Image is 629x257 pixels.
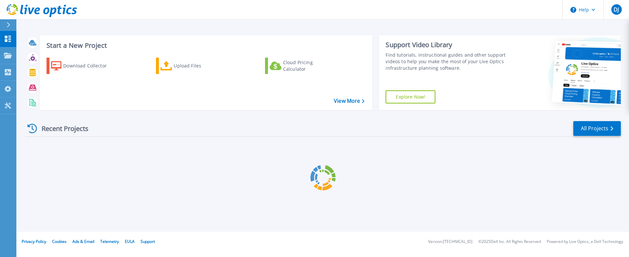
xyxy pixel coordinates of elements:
a: Cloud Pricing Calculator [265,58,338,74]
a: Download Collector [47,58,120,74]
a: Upload Files [156,58,229,74]
li: © 2025 Dell Inc. All Rights Reserved [478,240,541,244]
h3: Start a New Project [47,42,364,49]
a: Cookies [52,239,67,244]
li: Powered by Live Optics, a Dell Technology [547,240,623,244]
a: Ads & Email [72,239,94,244]
a: View More [334,98,364,104]
div: Find tutorials, instructional guides and other support videos to help you make the most of your L... [386,52,509,71]
a: All Projects [573,121,621,136]
a: Support [141,239,155,244]
a: Privacy Policy [22,239,46,244]
div: Download Collector [63,59,116,72]
div: Support Video Library [386,41,509,49]
span: DJ [614,7,619,12]
div: Upload Files [174,59,226,72]
a: EULA [125,239,135,244]
div: Recent Projects [25,120,97,137]
a: Telemetry [100,239,119,244]
div: Cloud Pricing Calculator [283,59,335,72]
a: Explore Now! [386,90,435,103]
li: Version: [TECHNICAL_ID] [428,240,472,244]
